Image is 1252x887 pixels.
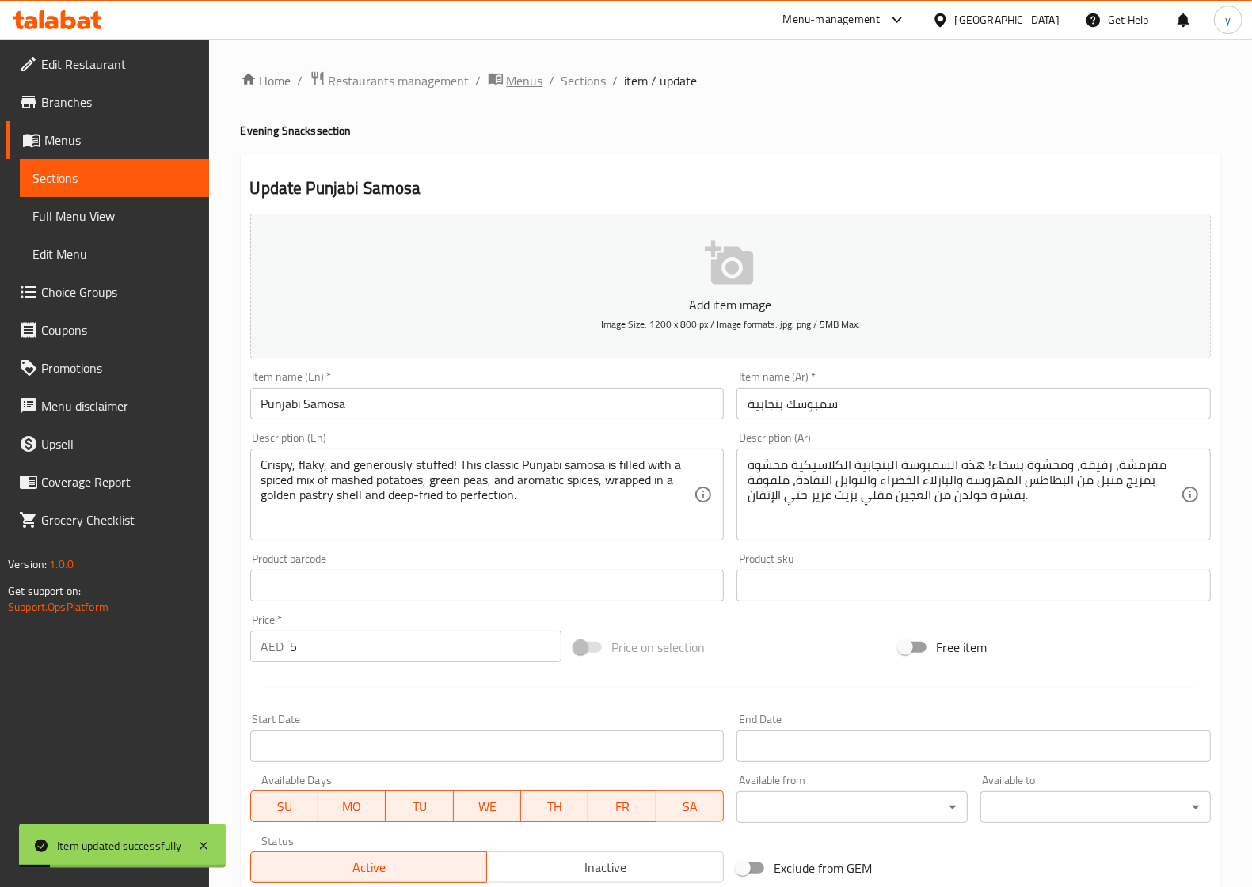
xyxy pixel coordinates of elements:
a: Choice Groups [6,273,209,311]
span: Exclude from GEM [774,859,872,878]
a: Edit Menu [20,235,209,273]
span: Sections [32,169,196,188]
span: Edit Restaurant [41,55,196,74]
button: SA [656,790,724,822]
span: y [1225,11,1231,28]
span: Promotions [41,358,196,377]
textarea: مقرمشة، رقيقة، ومحشوة بسخاء! هذه السمبوسة البنجابية الكلاسيكية محشوة بمزيج متبل من البطاطس المهرو... [748,457,1181,533]
a: Promotions [6,349,209,387]
button: MO [318,790,386,822]
span: Menus [507,71,543,90]
a: Upsell [6,425,209,463]
textarea: Crispy, flaky, and generously stuffed! This classic Punjabi samosa is filled with a spiced mix of... [261,457,694,533]
span: WE [460,795,515,818]
li: / [613,71,618,90]
span: 1.0.0 [49,554,74,574]
nav: breadcrumb [241,70,1220,91]
a: Home [241,71,291,90]
span: Coverage Report [41,472,196,491]
span: Version: [8,554,47,574]
button: WE [454,790,521,822]
div: Menu-management [783,10,881,29]
span: SU [257,795,312,818]
button: TH [521,790,588,822]
input: Please enter price [291,631,562,662]
span: SA [663,795,717,818]
li: / [550,71,555,90]
span: Edit Menu [32,244,196,263]
input: Please enter product sku [736,570,1211,601]
span: Price on selection [611,638,705,657]
span: Image Size: 1200 x 800 px / Image formats: jpg, png / 5MB Max. [601,315,860,333]
a: Support.OpsPlatform [8,597,108,617]
h4: Evening Snacks section [241,123,1220,138]
h2: Update Punjabi Samosa [250,176,1211,200]
div: ​ [736,791,967,823]
span: Menus [44,131,196,150]
span: Choice Groups [41,282,196,301]
span: Free item [936,638,987,657]
div: ​ [980,791,1211,823]
a: Branches [6,83,209,121]
a: Grocery Checklist [6,501,209,539]
input: Enter name Ar [736,388,1211,419]
span: Grocery Checklist [41,510,196,529]
button: FR [588,790,656,822]
a: Coverage Report [6,463,209,501]
a: Menus [6,121,209,159]
p: AED [261,637,284,656]
button: Inactive [486,851,724,883]
span: TU [392,795,447,818]
li: / [298,71,303,90]
a: Sections [561,71,607,90]
a: Sections [20,159,209,197]
a: Edit Restaurant [6,45,209,83]
div: [GEOGRAPHIC_DATA] [955,11,1060,28]
span: FR [595,795,649,818]
span: MO [325,795,379,818]
a: Full Menu View [20,197,209,235]
a: Menus [488,70,543,91]
span: Menu disclaimer [41,396,196,415]
input: Please enter product barcode [250,570,725,601]
span: Restaurants management [329,71,470,90]
span: Full Menu View [32,207,196,226]
span: Coupons [41,320,196,339]
li: / [476,71,481,90]
a: Menu disclaimer [6,387,209,425]
a: Coupons [6,311,209,349]
button: TU [386,790,453,822]
span: Upsell [41,434,196,453]
button: Add item imageImage Size: 1200 x 800 px / Image formats: jpg, png / 5MB Max. [250,214,1211,358]
a: Restaurants management [310,70,470,91]
button: Active [250,851,488,883]
span: Get support on: [8,581,81,601]
p: Add item image [275,295,1186,314]
span: Inactive [493,856,717,879]
span: TH [527,795,582,818]
button: SU [250,790,318,822]
input: Enter name En [250,388,725,419]
span: Active [257,856,481,879]
div: Item updated successfully [57,837,181,855]
span: item / update [625,71,698,90]
span: Branches [41,93,196,112]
